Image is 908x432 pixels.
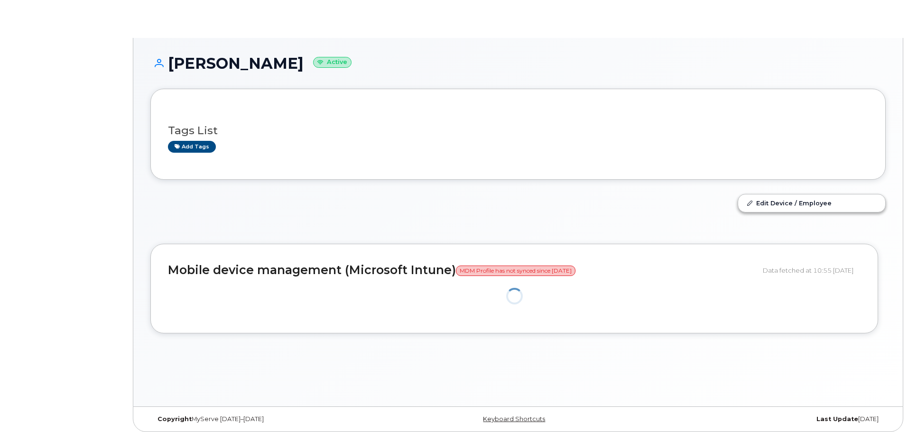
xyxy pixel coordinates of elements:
div: [DATE] [640,415,886,423]
strong: Last Update [816,415,858,423]
a: Add tags [168,141,216,153]
strong: Copyright [158,415,192,423]
small: Active [313,57,352,68]
div: Data fetched at 10:55 [DATE] [763,261,861,279]
span: MDM Profile has not synced since [DATE] [456,266,575,276]
div: MyServe [DATE]–[DATE] [150,415,396,423]
a: Keyboard Shortcuts [483,415,545,423]
a: Edit Device / Employee [738,194,885,211]
h3: Tags List [168,125,868,137]
h2: Mobile device management (Microsoft Intune) [168,264,756,277]
h1: [PERSON_NAME] [150,55,886,72]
